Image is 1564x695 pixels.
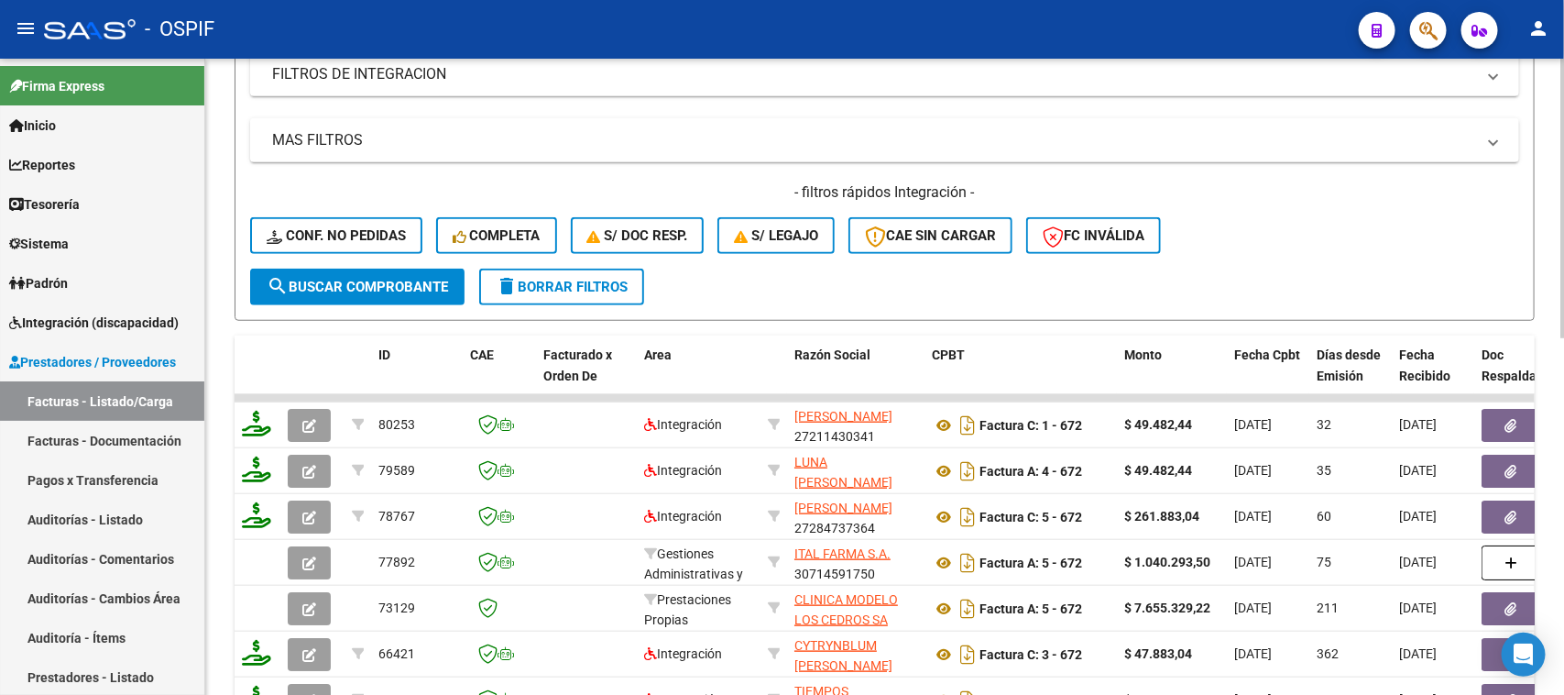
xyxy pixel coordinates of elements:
[794,638,892,674] span: CYTRYNBLUM [PERSON_NAME]
[1317,601,1339,615] span: 211
[717,217,835,254] button: S/ legajo
[794,546,891,561] span: ITAL FARMA S.A.
[1234,555,1272,569] span: [DATE]
[956,594,979,623] i: Descargar documento
[794,498,917,536] div: 27284737364
[1399,646,1437,661] span: [DATE]
[794,452,917,491] div: 27305143885
[9,234,69,254] span: Sistema
[9,313,179,333] span: Integración (discapacidad)
[1117,336,1227,416] datatable-header-cell: Monto
[9,76,104,96] span: Firma Express
[644,646,722,661] span: Integración
[956,411,979,440] i: Descargar documento
[250,217,422,254] button: Conf. no pedidas
[1234,601,1272,615] span: [DATE]
[1317,463,1331,478] span: 35
[794,501,892,515] span: [PERSON_NAME]
[1234,347,1300,362] span: Fecha Cpbt
[1502,633,1546,677] div: Open Intercom Messenger
[272,64,1475,84] mat-panel-title: FILTROS DE INTEGRACION
[865,227,996,244] span: CAE SIN CARGAR
[1317,347,1381,383] span: Días desde Emisión
[571,217,705,254] button: S/ Doc Resp.
[543,347,612,383] span: Facturado x Orden De
[1317,555,1331,569] span: 75
[979,647,1082,662] strong: Factura C: 3 - 672
[479,269,644,305] button: Borrar Filtros
[1392,336,1474,416] datatable-header-cell: Fecha Recibido
[644,509,722,524] span: Integración
[267,279,448,295] span: Buscar Comprobante
[587,227,688,244] span: S/ Doc Resp.
[1399,509,1437,524] span: [DATE]
[536,336,637,416] datatable-header-cell: Facturado x Orden De
[794,409,892,424] span: [PERSON_NAME]
[250,118,1519,162] mat-expansion-panel-header: MAS FILTROS
[1309,336,1392,416] datatable-header-cell: Días desde Emisión
[644,347,672,362] span: Area
[794,406,917,445] div: 27211430341
[979,464,1082,479] strong: Factura A: 4 - 672
[1124,417,1192,432] strong: $ 49.482,44
[463,336,536,416] datatable-header-cell: CAE
[1399,347,1450,383] span: Fecha Recibido
[956,502,979,532] i: Descargar documento
[378,555,415,569] span: 77892
[1317,646,1339,661] span: 362
[979,510,1082,524] strong: Factura C: 5 - 672
[1527,17,1549,39] mat-icon: person
[1124,646,1192,661] strong: $ 47.883,04
[979,601,1082,616] strong: Factura A: 5 - 672
[272,130,1475,150] mat-panel-title: MAS FILTROS
[496,275,518,297] mat-icon: delete
[979,418,1082,433] strong: Factura C: 1 - 672
[453,227,541,244] span: Completa
[1124,601,1210,615] strong: $ 7.655.329,22
[637,336,760,416] datatable-header-cell: Area
[378,417,415,432] span: 80253
[956,548,979,578] i: Descargar documento
[378,347,390,362] span: ID
[9,273,68,293] span: Padrón
[1026,217,1161,254] button: FC Inválida
[979,556,1082,570] strong: Factura A: 5 - 672
[644,417,722,432] span: Integración
[145,9,214,50] span: - OSPIF
[378,509,415,524] span: 78767
[1124,555,1210,569] strong: $ 1.040.293,50
[250,52,1519,96] mat-expansion-panel-header: FILTROS DE INTEGRACION
[1234,646,1272,661] span: [DATE]
[1399,601,1437,615] span: [DATE]
[794,590,917,628] div: 30554841763
[794,592,898,628] span: CLINICA MODELO LOS CEDROS SA
[1317,509,1331,524] span: 60
[956,457,979,486] i: Descargar documento
[794,544,917,582] div: 30714591750
[734,227,818,244] span: S/ legajo
[1399,417,1437,432] span: [DATE]
[644,463,722,478] span: Integración
[250,182,1519,203] h4: - filtros rápidos Integración -
[848,217,1012,254] button: CAE SIN CARGAR
[496,279,628,295] span: Borrar Filtros
[1399,463,1437,478] span: [DATE]
[9,155,75,175] span: Reportes
[794,635,917,674] div: 20217318956
[9,116,56,136] span: Inicio
[378,463,415,478] span: 79589
[787,336,924,416] datatable-header-cell: Razón Social
[436,217,557,254] button: Completa
[1124,347,1162,362] span: Monto
[15,17,37,39] mat-icon: menu
[644,592,731,628] span: Prestaciones Propias
[794,455,892,491] span: LUNA [PERSON_NAME]
[1234,417,1272,432] span: [DATE]
[932,347,965,362] span: CPBT
[1234,463,1272,478] span: [DATE]
[378,601,415,615] span: 73129
[470,347,494,362] span: CAE
[1124,463,1192,478] strong: $ 49.482,44
[9,352,176,372] span: Prestadores / Proveedores
[1124,509,1199,524] strong: $ 261.883,04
